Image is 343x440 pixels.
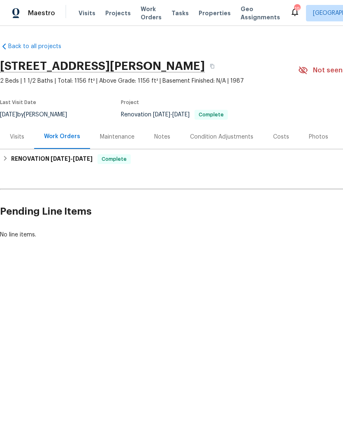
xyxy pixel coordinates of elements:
div: Work Orders [44,132,80,141]
div: Photos [309,133,328,141]
span: Project [121,100,139,105]
span: [DATE] [73,156,93,162]
span: [DATE] [172,112,190,118]
span: Projects [105,9,131,17]
span: Maestro [28,9,55,17]
div: Notes [154,133,170,141]
button: Copy Address [205,59,220,74]
span: Work Orders [141,5,162,21]
span: Properties [199,9,231,17]
span: Geo Assignments [241,5,280,21]
span: Complete [98,155,130,163]
span: Visits [79,9,95,17]
span: Tasks [171,10,189,16]
div: Visits [10,133,24,141]
div: Costs [273,133,289,141]
div: 19 [294,5,300,13]
div: Maintenance [100,133,134,141]
div: Condition Adjustments [190,133,253,141]
span: Complete [195,112,227,117]
h6: RENOVATION [11,154,93,164]
span: [DATE] [153,112,170,118]
span: [DATE] [51,156,70,162]
span: Renovation [121,112,228,118]
span: - [51,156,93,162]
span: - [153,112,190,118]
